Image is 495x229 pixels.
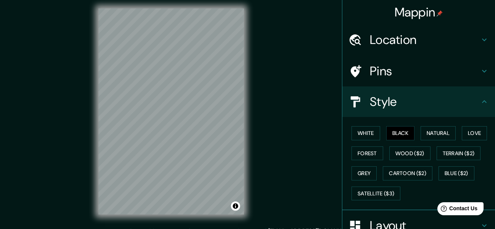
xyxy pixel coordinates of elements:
iframe: Help widget launcher [427,199,487,221]
div: Pins [342,56,495,86]
button: Grey [351,166,377,180]
h4: Style [370,94,480,109]
button: Blue ($2) [439,166,474,180]
canvas: Map [98,8,244,214]
button: Forest [351,146,383,161]
button: White [351,126,380,140]
button: Natural [421,126,456,140]
h4: Mappin [395,5,443,20]
div: Style [342,86,495,117]
button: Wood ($2) [389,146,431,161]
button: Terrain ($2) [437,146,481,161]
button: Satellite ($3) [351,187,400,201]
button: Love [462,126,487,140]
h4: Location [370,32,480,47]
button: Black [386,126,415,140]
button: Toggle attribution [231,201,240,211]
h4: Pins [370,63,480,79]
div: Location [342,24,495,55]
button: Cartoon ($2) [383,166,432,180]
img: pin-icon.png [437,10,443,16]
